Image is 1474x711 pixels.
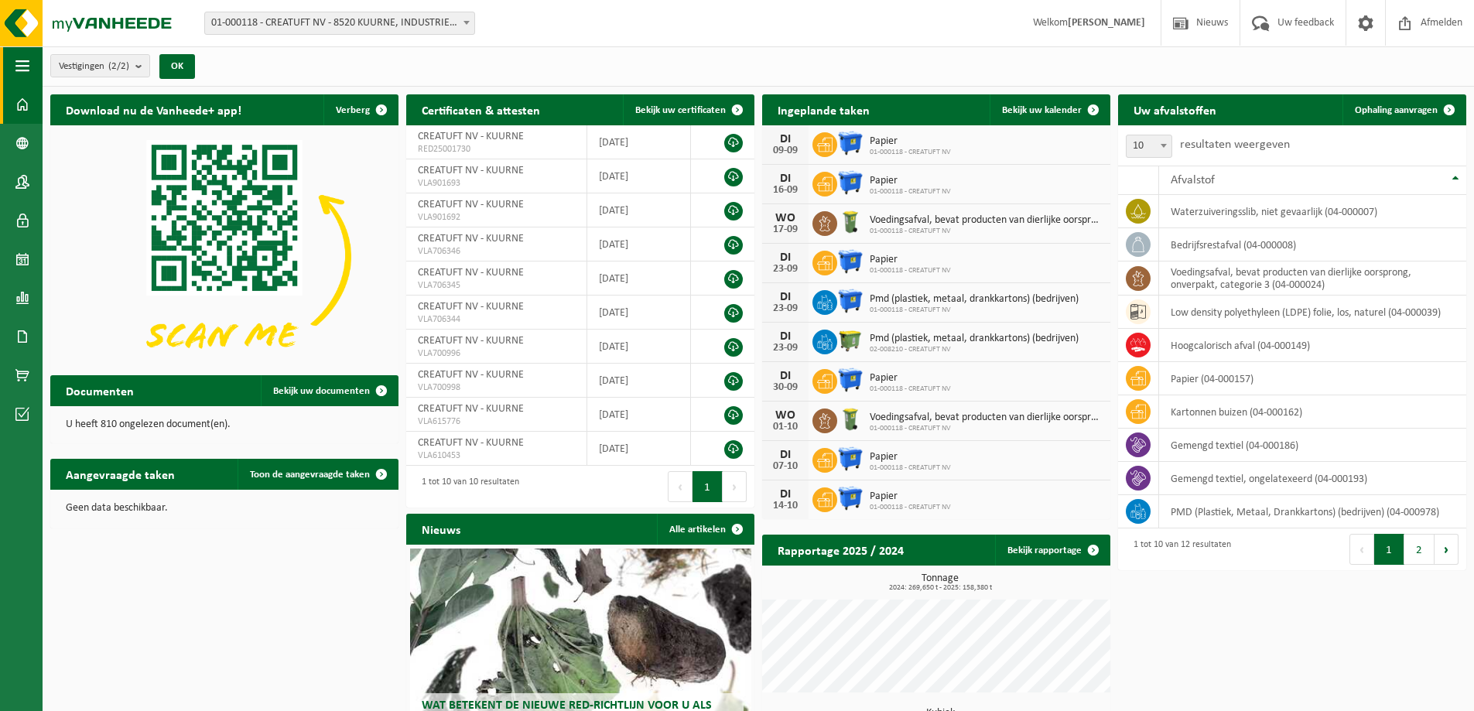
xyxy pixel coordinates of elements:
[770,409,801,422] div: WO
[1159,495,1466,528] td: PMD (Plastiek, Metaal, Drankkartons) (bedrijven) (04-000978)
[1159,195,1466,228] td: waterzuiveringsslib, niet gevaarlijk (04-000007)
[418,143,575,156] span: RED25001730
[418,347,575,360] span: VLA700996
[995,535,1109,566] a: Bekijk rapportage
[770,145,801,156] div: 09-09
[108,61,129,71] count: (2/2)
[770,185,801,196] div: 16-09
[1127,135,1171,157] span: 10
[418,177,575,190] span: VLA901693
[770,251,801,264] div: DI
[870,135,951,148] span: Papier
[1355,105,1438,115] span: Ophaling aanvragen
[770,488,801,501] div: DI
[66,503,383,514] p: Geen data beschikbaar.
[406,514,476,544] h2: Nieuws
[418,335,524,347] span: CREATUFT NV - KUURNE
[1159,395,1466,429] td: kartonnen buizen (04-000162)
[205,12,474,34] span: 01-000118 - CREATUFT NV - 8520 KUURNE, INDUSTRIELAAN 16
[870,412,1103,424] span: Voedingsafval, bevat producten van dierlijke oorsprong, onverpakt, categorie 3
[273,386,370,396] span: Bekijk uw documenten
[693,471,723,502] button: 1
[870,148,951,157] span: 01-000118 - CREATUFT NV
[1159,261,1466,296] td: voedingsafval, bevat producten van dierlijke oorsprong, onverpakt, categorie 3 (04-000024)
[587,432,691,466] td: [DATE]
[261,375,397,406] a: Bekijk uw documenten
[870,372,951,385] span: Papier
[837,327,864,354] img: WB-1100-HPE-GN-50
[50,54,150,77] button: Vestigingen(2/2)
[1126,135,1172,158] span: 10
[50,94,257,125] h2: Download nu de Vanheede+ app!
[770,501,801,511] div: 14-10
[587,398,691,432] td: [DATE]
[837,485,864,511] img: WB-1100-HPE-BE-01
[837,288,864,314] img: WB-1100-HPE-BE-01
[1126,532,1231,566] div: 1 tot 10 van 12 resultaten
[204,12,475,35] span: 01-000118 - CREATUFT NV - 8520 KUURNE, INDUSTRIELAAN 16
[770,370,801,382] div: DI
[418,369,524,381] span: CREATUFT NV - KUURNE
[870,266,951,275] span: 01-000118 - CREATUFT NV
[870,503,951,512] span: 01-000118 - CREATUFT NV
[587,227,691,261] td: [DATE]
[587,364,691,398] td: [DATE]
[159,54,195,79] button: OK
[870,424,1103,433] span: 01-000118 - CREATUFT NV
[1180,138,1290,151] label: resultaten weergeven
[770,573,1110,592] h3: Tonnage
[418,165,524,176] span: CREATUFT NV - KUURNE
[1159,462,1466,495] td: gemengd textiel, ongelatexeerd (04-000193)
[770,212,801,224] div: WO
[770,291,801,303] div: DI
[250,470,370,480] span: Toon de aangevraagde taken
[870,293,1079,306] span: Pmd (plastiek, metaal, drankkartons) (bedrijven)
[323,94,397,125] button: Verberg
[668,471,693,502] button: Previous
[50,125,398,387] img: Download de VHEPlus App
[1068,17,1145,29] strong: [PERSON_NAME]
[418,131,524,142] span: CREATUFT NV - KUURNE
[1349,534,1374,565] button: Previous
[770,224,801,235] div: 17-09
[1404,534,1435,565] button: 2
[870,175,951,187] span: Papier
[418,450,575,462] span: VLA610453
[1159,296,1466,329] td: low density polyethyleen (LDPE) folie, los, naturel (04-000039)
[406,94,556,125] h2: Certificaten & attesten
[762,535,919,565] h2: Rapportage 2025 / 2024
[837,367,864,393] img: WB-1100-HPE-BE-01
[837,169,864,196] img: WB-1100-HPE-BE-01
[870,227,1103,236] span: 01-000118 - CREATUFT NV
[418,313,575,326] span: VLA706344
[870,463,951,473] span: 01-000118 - CREATUFT NV
[414,470,519,504] div: 1 tot 10 van 10 resultaten
[837,406,864,432] img: WB-0140-HPE-GN-50
[587,125,691,159] td: [DATE]
[50,459,190,489] h2: Aangevraagde taken
[770,449,801,461] div: DI
[587,261,691,296] td: [DATE]
[59,55,129,78] span: Vestigingen
[50,375,149,405] h2: Documenten
[418,199,524,210] span: CREATUFT NV - KUURNE
[1159,329,1466,362] td: hoogcalorisch afval (04-000149)
[723,471,747,502] button: Next
[770,343,801,354] div: 23-09
[770,173,801,185] div: DI
[870,254,951,266] span: Papier
[770,422,801,432] div: 01-10
[418,233,524,244] span: CREATUFT NV - KUURNE
[657,514,753,545] a: Alle artikelen
[837,130,864,156] img: WB-1100-HPE-BE-01
[1159,362,1466,395] td: papier (04-000157)
[1374,534,1404,565] button: 1
[418,211,575,224] span: VLA901692
[870,345,1079,354] span: 02-008210 - CREATUFT NV
[870,333,1079,345] span: Pmd (plastiek, metaal, drankkartons) (bedrijven)
[990,94,1109,125] a: Bekijk uw kalender
[587,193,691,227] td: [DATE]
[1118,94,1232,125] h2: Uw afvalstoffen
[1159,228,1466,261] td: bedrijfsrestafval (04-000008)
[238,459,397,490] a: Toon de aangevraagde taken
